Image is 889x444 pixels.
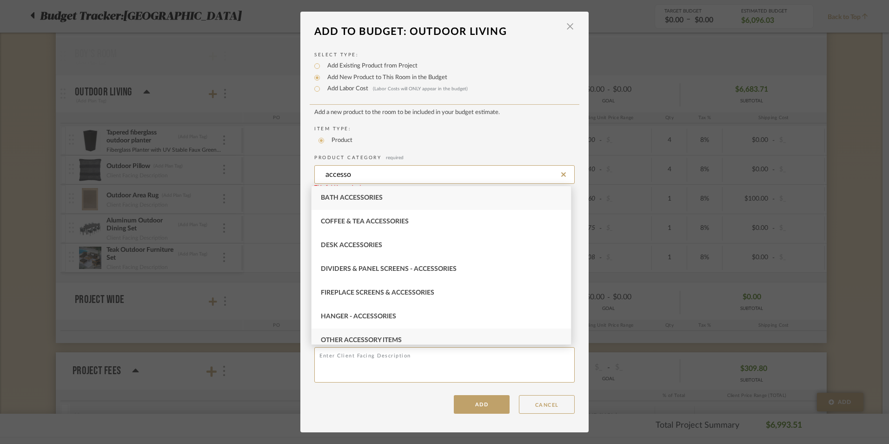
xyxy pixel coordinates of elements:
label: Product [327,136,352,145]
span: Dividers & Panel Screens - Accessories [321,266,457,272]
button: ADD [454,395,510,414]
span: Coffee & Tea Accessories [321,218,409,225]
label: Select Type: [314,52,575,59]
div: Add To Budget: Outdoor Living [314,21,561,42]
span: Desk Accessories [321,242,382,249]
button: CANCEL [519,395,575,414]
span: (Labor Costs will ONLY appear in the budget) [373,87,468,91]
span: Bath Accessories [321,195,383,201]
label: Item Type: [314,126,575,133]
span: Hanger - Accessories [321,313,396,320]
span: Other Accessory Items [321,337,402,343]
span: required [386,155,404,160]
label: Add Existing Product from Project [323,61,418,71]
label: Add Labor Cost [323,84,468,94]
input: Type a category to search and select [314,165,575,184]
button: Close [561,21,579,32]
span: Fireplace Screens & Accessories [321,289,434,296]
label: Product Category [314,155,575,161]
div: Add a new product to the room to be included in your budget estimate. [314,109,575,116]
label: Add New Product to This Room in the Budget [323,73,447,82]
